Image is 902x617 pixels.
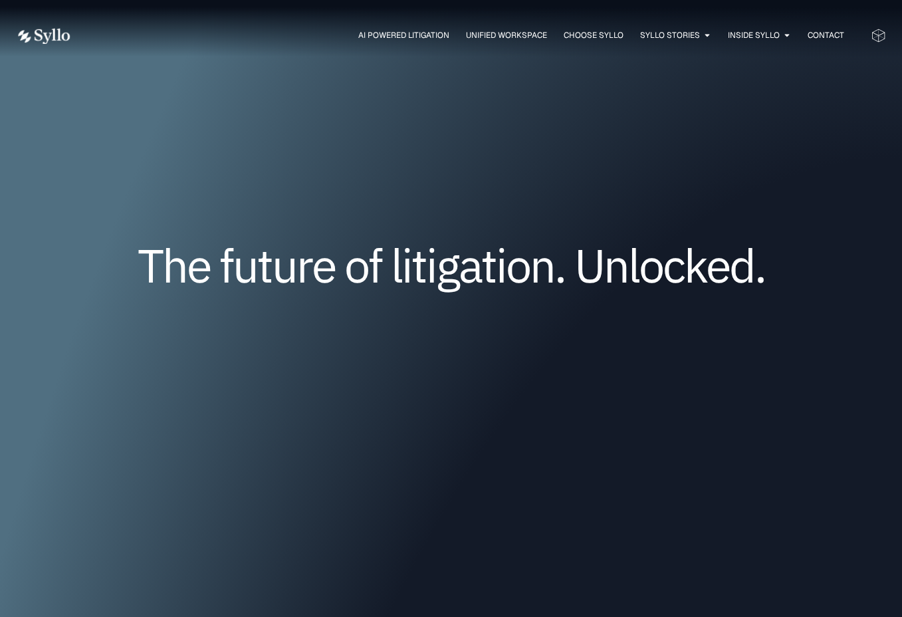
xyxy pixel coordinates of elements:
nav: Menu [97,29,844,42]
a: Inside Syllo [728,29,780,41]
a: Choose Syllo [564,29,623,41]
a: Syllo Stories [640,29,700,41]
a: AI Powered Litigation [358,29,449,41]
h1: The future of litigation. Unlocked. [96,243,806,287]
a: Contact [808,29,844,41]
a: Unified Workspace [466,29,547,41]
div: Menu Toggle [97,29,844,42]
img: white logo [16,28,70,45]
